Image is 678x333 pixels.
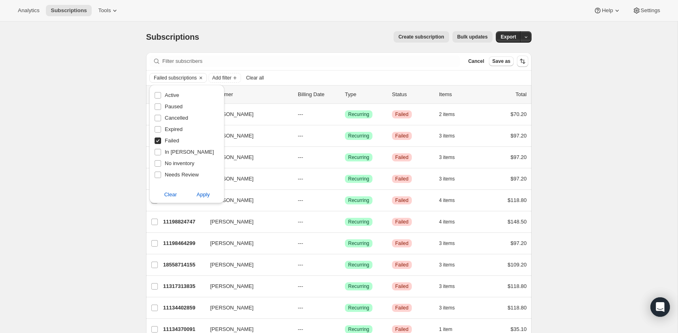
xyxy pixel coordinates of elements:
span: Analytics [18,7,39,14]
span: 3 items [439,176,455,182]
span: Recurring [348,219,369,225]
button: Help [589,5,626,16]
span: --- [298,176,303,182]
span: 3 items [439,262,455,268]
p: 11134402859 [163,304,204,312]
span: Recurring [348,154,369,161]
button: Bulk updates [452,31,493,43]
span: Paused [165,103,183,110]
span: Needs Review [165,172,199,178]
span: [PERSON_NAME] [210,196,254,204]
button: Sort the results [517,56,528,67]
span: Cancel [468,58,484,64]
button: Clear all [243,73,267,83]
span: Add filter [212,75,231,81]
span: Recurring [348,111,369,118]
div: 11134402859[PERSON_NAME]---SuccessRecurringCriticalFailed3 items$118.80 [163,302,527,314]
span: Recurring [348,283,369,290]
button: [PERSON_NAME] [205,108,286,121]
button: 3 items [439,173,464,185]
div: 11198529835[PERSON_NAME]---SuccessRecurringCriticalFailed2 items$70.20 [163,109,527,120]
span: 4 items [439,219,455,225]
button: Apply subscription status filter [182,188,225,201]
span: [PERSON_NAME] [210,304,254,312]
span: [PERSON_NAME] [210,132,254,140]
span: [PERSON_NAME] [210,282,254,290]
p: Total [516,90,527,99]
p: Billing Date [298,90,338,99]
button: Add filter [209,73,241,83]
span: Failed [395,111,409,118]
button: Export [496,31,521,43]
span: Failed [395,176,409,182]
span: 1 item [439,326,452,333]
button: [PERSON_NAME] [205,129,286,142]
button: 3 items [439,130,464,142]
span: Failed [395,197,409,204]
span: $118.80 [508,283,527,289]
span: 3 items [439,133,455,139]
span: Failed [395,133,409,139]
p: Customer [210,90,291,99]
span: Clear all [246,75,264,81]
button: 2 items [439,109,464,120]
span: Apply [196,191,210,199]
span: Recurring [348,197,369,204]
span: Subscriptions [146,32,199,41]
div: 18558714155[PERSON_NAME]---SuccessRecurringCriticalFailed3 items$109.20 [163,259,527,271]
span: --- [298,154,303,160]
span: Expired [165,126,183,132]
span: 3 items [439,283,455,290]
button: [PERSON_NAME] [205,194,286,207]
span: 3 items [439,154,455,161]
span: Subscriptions [51,7,87,14]
span: --- [298,197,303,203]
p: 11198824747 [163,218,204,226]
p: 11198464299 [163,239,204,247]
span: [PERSON_NAME] [210,175,254,183]
span: In [PERSON_NAME] [165,149,214,155]
button: Clear [197,73,205,82]
p: Status [392,90,433,99]
button: [PERSON_NAME] [205,301,286,314]
span: Tools [98,7,111,14]
button: 4 items [439,195,464,206]
span: Failed [395,283,409,290]
span: $97.20 [510,154,527,160]
button: [PERSON_NAME] [205,215,286,228]
div: 11317313835[PERSON_NAME]---SuccessRecurringCriticalFailed3 items$118.80 [163,281,527,292]
span: [PERSON_NAME] [210,153,254,161]
button: 3 items [439,281,464,292]
div: Open Intercom Messenger [650,297,670,317]
span: Failed [395,305,409,311]
span: Cancelled [165,115,188,121]
span: Export [501,34,516,40]
span: $97.20 [510,133,527,139]
span: $70.20 [510,111,527,117]
div: 11198464299[PERSON_NAME]---SuccessRecurringCriticalFailed3 items$97.20 [163,238,527,249]
span: Recurring [348,262,369,268]
span: 3 items [439,240,455,247]
span: $118.80 [508,305,527,311]
p: 18558714155 [163,261,204,269]
div: 11198824747[PERSON_NAME]---SuccessRecurringCriticalFailed4 items$148.50 [163,216,527,228]
span: --- [298,262,303,268]
span: Active [165,92,179,98]
span: Failed [395,154,409,161]
div: Items [439,90,480,99]
span: Failed [395,219,409,225]
button: 3 items [439,152,464,163]
span: Failed [395,326,409,333]
span: [PERSON_NAME] [210,218,254,226]
span: Clear [164,191,177,199]
div: Type [345,90,385,99]
button: Create subscription [394,31,449,43]
span: --- [298,240,303,246]
span: Recurring [348,176,369,182]
span: $148.50 [508,219,527,225]
input: Filter subscribers [162,56,460,67]
button: 3 items [439,238,464,249]
p: 11317313835 [163,282,204,290]
span: Recurring [348,305,369,311]
button: [PERSON_NAME] [205,258,286,271]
